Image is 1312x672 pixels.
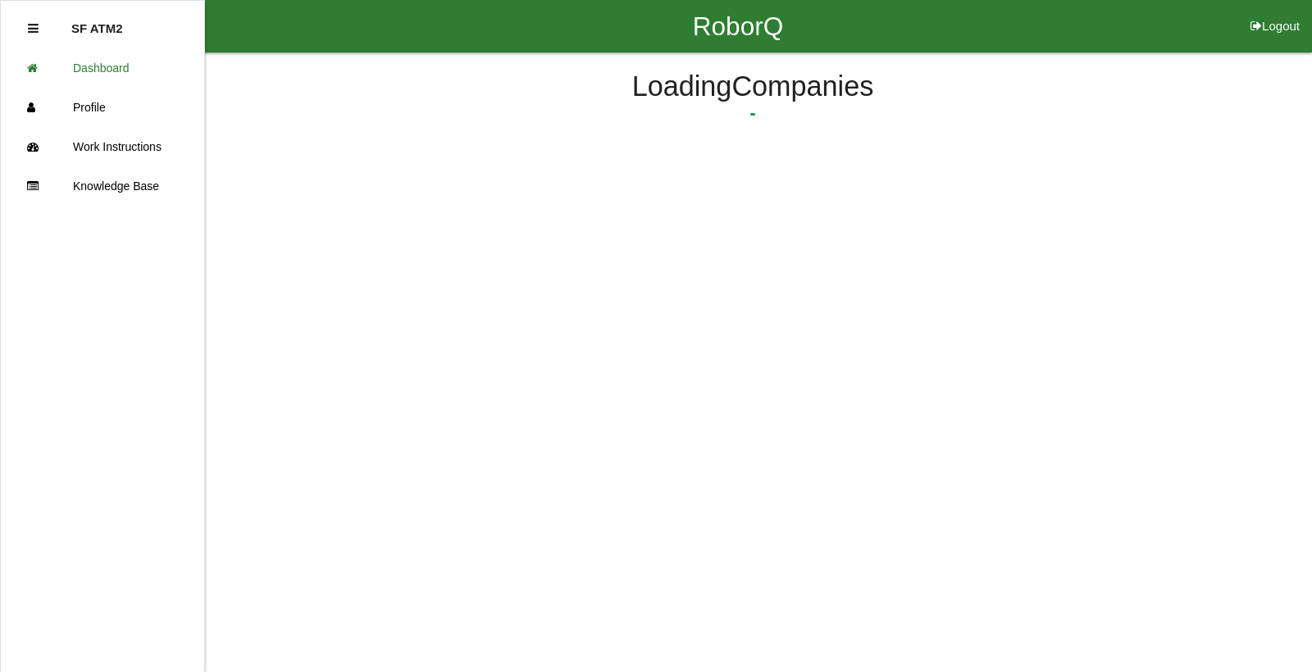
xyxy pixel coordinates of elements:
p: SF ATM2 [71,9,123,35]
div: Close [28,9,39,48]
h4: Loading Companies [246,71,1260,102]
a: Profile [1,88,204,127]
a: Knowledge Base [1,166,204,206]
a: Dashboard [1,48,204,88]
a: Work Instructions [1,127,204,166]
